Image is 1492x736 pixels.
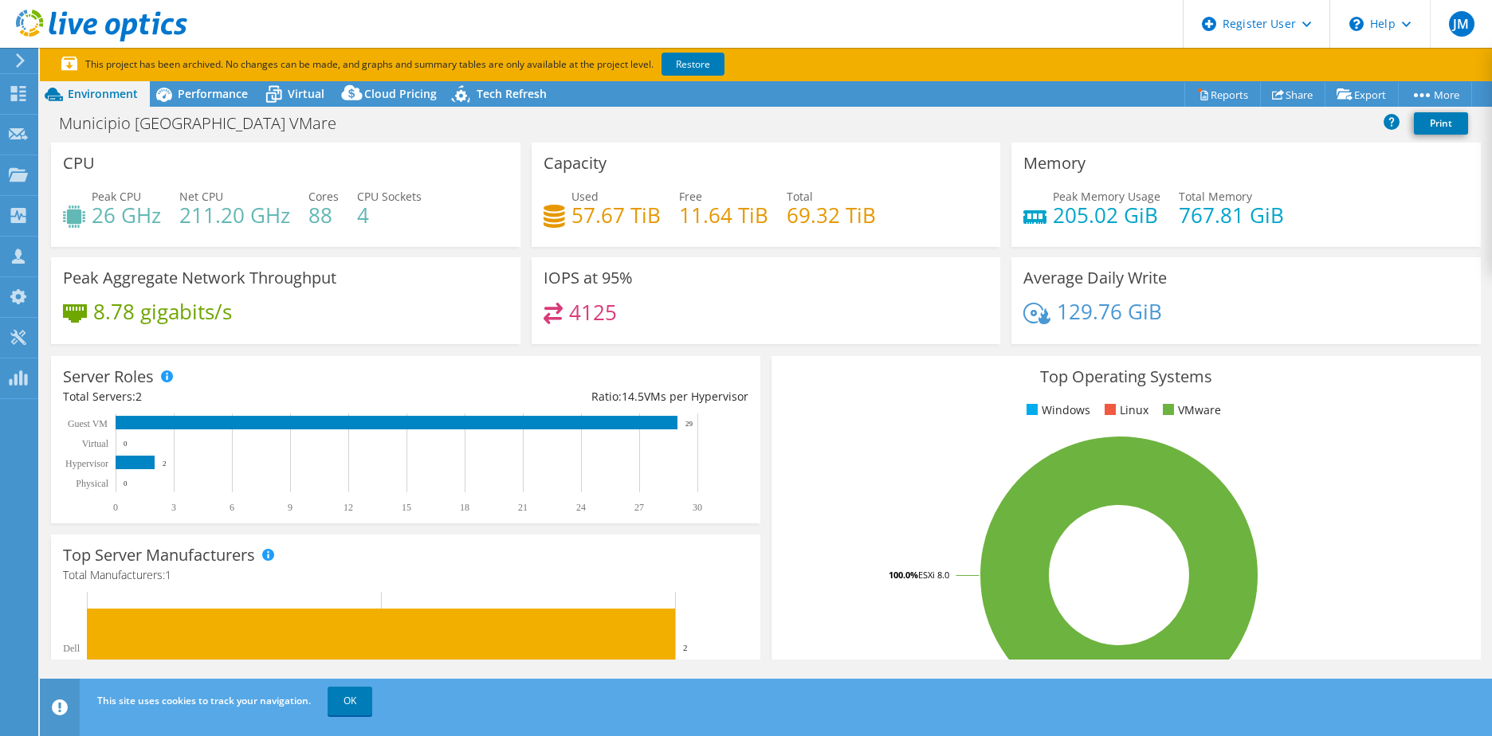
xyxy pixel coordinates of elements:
[63,269,336,287] h3: Peak Aggregate Network Throughput
[1053,189,1160,204] span: Peak Memory Usage
[783,368,1469,386] h3: Top Operating Systems
[477,86,547,101] span: Tech Refresh
[402,502,411,513] text: 15
[357,206,422,224] h4: 4
[1053,206,1160,224] h4: 205.02 GiB
[1325,82,1399,107] a: Export
[622,389,644,404] span: 14.5
[288,502,293,513] text: 9
[544,269,633,287] h3: IOPS at 95%
[1449,11,1474,37] span: JM
[63,368,154,386] h3: Server Roles
[328,687,372,715] a: OK
[230,502,234,513] text: 6
[1023,155,1086,172] h3: Memory
[1023,401,1090,419] li: Windows
[65,458,108,469] text: Hypervisor
[460,502,469,513] text: 18
[92,189,141,204] span: Peak CPU
[68,418,108,429] text: Guest VM
[571,206,661,224] h4: 57.67 TiB
[124,480,128,487] text: 0
[662,53,724,76] a: Restore
[685,420,693,428] text: 29
[308,189,339,204] span: Cores
[576,502,586,513] text: 24
[63,388,406,405] div: Total Servers:
[179,206,290,224] h4: 211.20 GHz
[63,155,95,172] h3: CPU
[178,86,248,101] span: Performance
[889,569,918,581] tspan: 100.0%
[135,389,142,404] span: 2
[92,206,161,224] h4: 26 GHz
[1057,303,1162,320] h4: 129.76 GiB
[634,502,644,513] text: 27
[406,388,748,405] div: Ratio: VMs per Hypervisor
[1179,206,1284,224] h4: 767.81 GiB
[1159,401,1221,419] li: VMware
[1184,82,1261,107] a: Reports
[97,694,311,707] span: This site uses cookies to track your navigation.
[63,566,748,584] h4: Total Manufacturers:
[1414,112,1468,135] a: Print
[544,155,607,172] h3: Capacity
[1349,17,1364,31] svg: \n
[1398,82,1472,107] a: More
[569,303,617,321] h4: 4125
[344,502,353,513] text: 12
[918,569,949,581] tspan: ESXi 8.0
[63,643,80,654] text: Dell
[787,206,876,224] h4: 69.32 TiB
[68,86,138,101] span: Environment
[76,478,108,489] text: Physical
[679,206,768,224] h4: 11.64 TiB
[364,86,437,101] span: Cloud Pricing
[693,502,702,513] text: 30
[787,189,813,204] span: Total
[571,189,599,204] span: Used
[288,86,324,101] span: Virtual
[1260,82,1325,107] a: Share
[308,206,339,224] h4: 88
[165,567,171,582] span: 1
[82,438,109,449] text: Virtual
[1023,269,1167,287] h3: Average Daily Write
[171,502,176,513] text: 3
[683,643,688,652] text: 2
[63,546,255,564] h3: Top Server Manufacturers
[61,56,842,73] p: This project has been archived. No changes can be made, and graphs and summary tables are only av...
[1179,189,1252,204] span: Total Memory
[124,440,128,448] text: 0
[93,303,232,320] h4: 8.78 gigabits/s
[113,502,118,513] text: 0
[679,189,702,204] span: Free
[518,502,528,513] text: 21
[1101,401,1148,419] li: Linux
[179,189,223,204] span: Net CPU
[52,115,361,132] h1: Municipio [GEOGRAPHIC_DATA] VMare
[357,189,422,204] span: CPU Sockets
[163,460,167,468] text: 2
